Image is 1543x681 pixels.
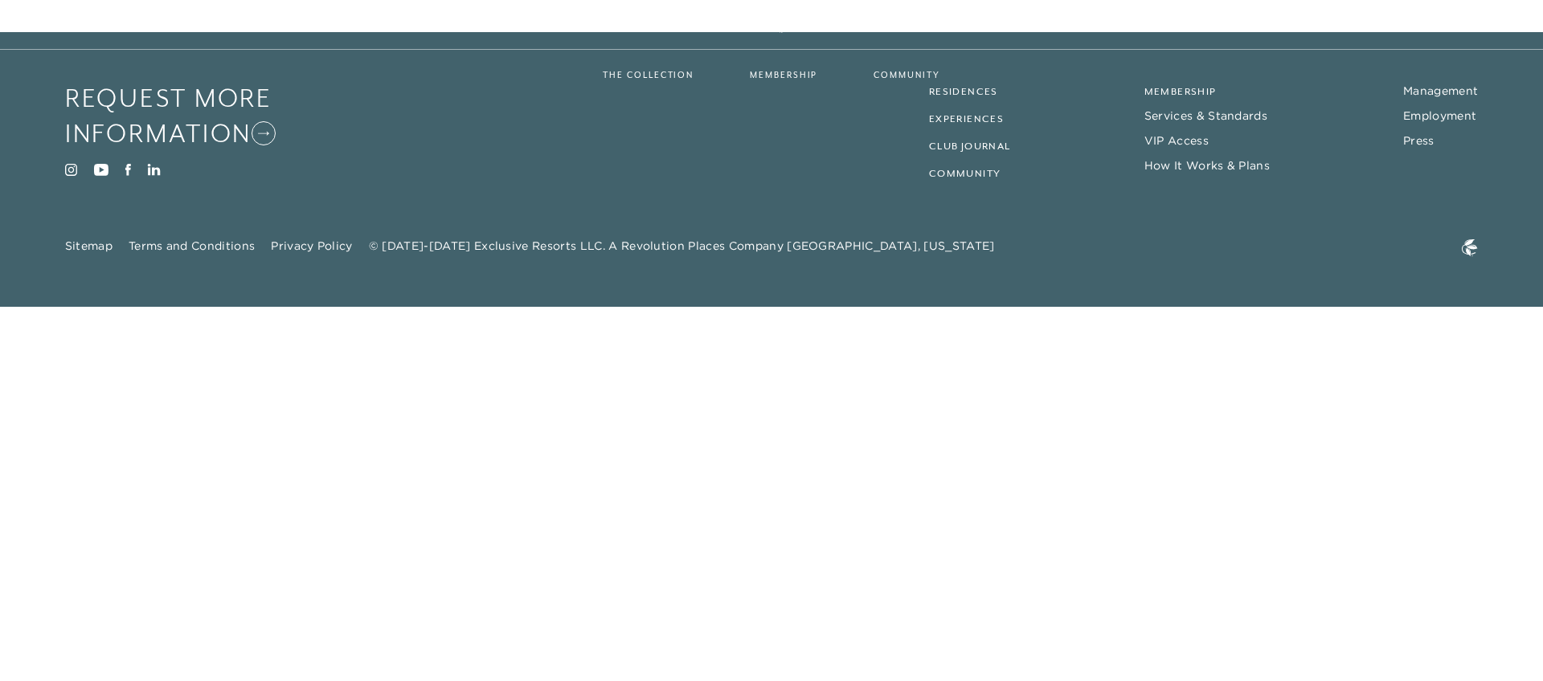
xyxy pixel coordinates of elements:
a: Experiences [929,113,1004,124]
a: Get Started [65,18,135,32]
a: Sitemap [65,239,113,253]
a: VIP Access [1144,133,1209,148]
a: Press [1403,133,1435,148]
a: Privacy Policy [271,239,352,253]
span: © [DATE]-[DATE] Exclusive Resorts LLC. A Revolution Places Company [GEOGRAPHIC_DATA], [US_STATE] [369,238,995,255]
a: Services & Standards [1144,108,1267,123]
a: Community [857,51,956,98]
a: Terms and Conditions [129,239,255,253]
a: Community [929,168,1001,179]
a: Member Login [1357,18,1436,32]
a: Membership [734,51,833,98]
a: The Collection [587,51,710,98]
a: Club Journal [929,141,1011,152]
a: How It Works & Plans [1144,158,1270,173]
a: Request More Information [65,80,340,152]
a: Employment [1403,108,1476,123]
